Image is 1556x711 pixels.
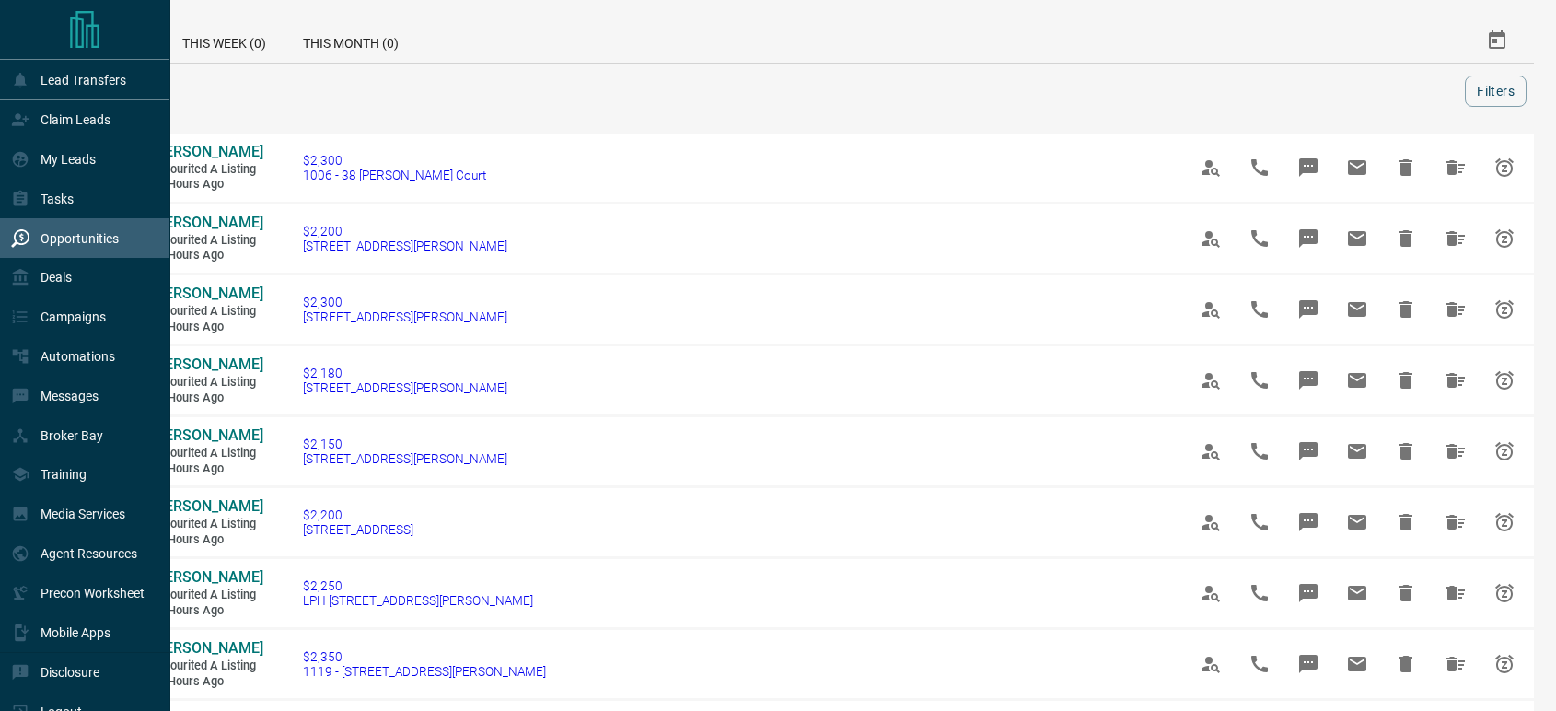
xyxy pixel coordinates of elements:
[152,461,262,477] span: 17 hours ago
[152,233,262,249] span: Favourited a Listing
[303,507,413,537] a: $2,200[STREET_ADDRESS]
[1335,358,1379,402] span: Email
[1482,429,1527,473] span: Snooze
[1237,216,1282,261] span: Call
[152,248,262,263] span: 17 hours ago
[1286,429,1330,473] span: Message
[1335,429,1379,473] span: Email
[1434,287,1478,332] span: Hide All from Sushant Malhotra
[1286,287,1330,332] span: Message
[1237,500,1282,544] span: Call
[1384,642,1428,686] span: Hide
[1189,500,1233,544] span: View Profile
[152,568,263,586] span: [PERSON_NAME]
[152,588,262,603] span: Favourited a Listing
[1286,500,1330,544] span: Message
[1237,287,1282,332] span: Call
[1384,287,1428,332] span: Hide
[152,355,262,375] a: [PERSON_NAME]
[152,426,263,444] span: [PERSON_NAME]
[303,507,413,522] span: $2,200
[1335,216,1379,261] span: Email
[1335,500,1379,544] span: Email
[1384,571,1428,615] span: Hide
[152,674,262,690] span: 17 hours ago
[1189,571,1233,615] span: View Profile
[152,497,262,517] a: [PERSON_NAME]
[1335,571,1379,615] span: Email
[1189,358,1233,402] span: View Profile
[1434,216,1478,261] span: Hide All from Sushant Malhotra
[303,168,486,182] span: 1006 - 38 [PERSON_NAME] Court
[1434,500,1478,544] span: Hide All from Sushant Malhotra
[303,522,413,537] span: [STREET_ADDRESS]
[152,603,262,619] span: 17 hours ago
[1189,287,1233,332] span: View Profile
[1482,500,1527,544] span: Snooze
[1237,358,1282,402] span: Call
[1384,429,1428,473] span: Hide
[1286,571,1330,615] span: Message
[1482,571,1527,615] span: Snooze
[1434,571,1478,615] span: Hide All from Sushant Malhotra
[152,285,262,304] a: [PERSON_NAME]
[1384,500,1428,544] span: Hide
[284,18,417,63] div: This Month (0)
[303,366,507,395] a: $2,180[STREET_ADDRESS][PERSON_NAME]
[152,639,262,659] a: [PERSON_NAME]
[1189,146,1233,190] span: View Profile
[1434,642,1478,686] span: Hide All from Sushant Malhotra
[1482,287,1527,332] span: Snooze
[152,659,262,674] span: Favourited a Listing
[303,153,486,182] a: $2,3001006 - 38 [PERSON_NAME] Court
[303,224,507,253] a: $2,200[STREET_ADDRESS][PERSON_NAME]
[1475,18,1519,63] button: Select Date Range
[152,568,262,588] a: [PERSON_NAME]
[164,18,284,63] div: This Week (0)
[1189,642,1233,686] span: View Profile
[152,426,262,446] a: [PERSON_NAME]
[152,214,262,233] a: [PERSON_NAME]
[303,380,507,395] span: [STREET_ADDRESS][PERSON_NAME]
[1465,76,1527,107] button: Filters
[152,162,262,178] span: Favourited a Listing
[303,295,507,309] span: $2,300
[152,304,262,320] span: Favourited a Listing
[303,649,546,679] a: $2,3501119 - [STREET_ADDRESS][PERSON_NAME]
[1286,642,1330,686] span: Message
[152,320,262,335] span: 17 hours ago
[1189,429,1233,473] span: View Profile
[1434,429,1478,473] span: Hide All from Sushant Malhotra
[152,143,262,162] a: [PERSON_NAME]
[1335,287,1379,332] span: Email
[1384,146,1428,190] span: Hide
[303,593,533,608] span: LPH [STREET_ADDRESS][PERSON_NAME]
[1384,358,1428,402] span: Hide
[303,578,533,608] a: $2,250LPH [STREET_ADDRESS][PERSON_NAME]
[303,224,507,239] span: $2,200
[152,355,263,373] span: [PERSON_NAME]
[1335,146,1379,190] span: Email
[1335,642,1379,686] span: Email
[152,177,262,192] span: 17 hours ago
[1434,358,1478,402] span: Hide All from Sushant Malhotra
[303,239,507,253] span: [STREET_ADDRESS][PERSON_NAME]
[303,437,507,451] span: $2,150
[1482,216,1527,261] span: Snooze
[303,451,507,466] span: [STREET_ADDRESS][PERSON_NAME]
[1286,146,1330,190] span: Message
[303,649,546,664] span: $2,350
[152,517,262,532] span: Favourited a Listing
[303,437,507,466] a: $2,150[STREET_ADDRESS][PERSON_NAME]
[1237,146,1282,190] span: Call
[1189,216,1233,261] span: View Profile
[303,578,533,593] span: $2,250
[152,446,262,461] span: Favourited a Listing
[152,639,263,657] span: [PERSON_NAME]
[152,532,262,548] span: 17 hours ago
[303,366,507,380] span: $2,180
[303,153,486,168] span: $2,300
[1384,216,1428,261] span: Hide
[1482,358,1527,402] span: Snooze
[152,375,262,390] span: Favourited a Listing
